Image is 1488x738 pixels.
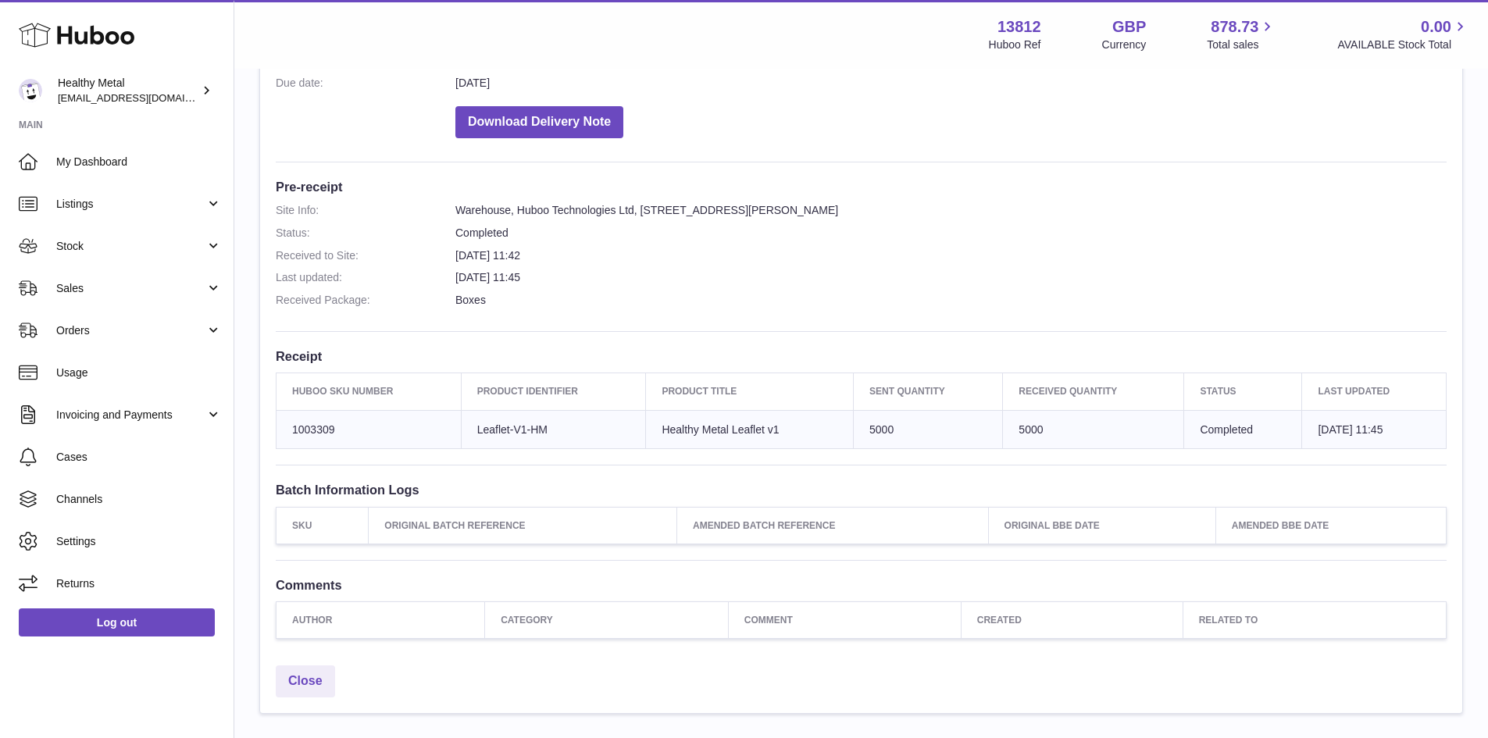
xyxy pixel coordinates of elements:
img: internalAdmin-13812@internal.huboo.com [19,79,42,102]
td: Leaflet-V1-HM [461,410,646,449]
span: 0.00 [1421,16,1451,37]
a: Close [276,665,335,697]
span: Stock [56,239,205,254]
td: 1003309 [277,410,462,449]
th: Created [961,601,1183,638]
th: Author [277,601,485,638]
th: Category [485,601,729,638]
span: Returns [56,576,222,591]
h3: Comments [276,576,1447,594]
th: Product Identifier [461,373,646,410]
span: Usage [56,365,222,380]
td: 5000 [1003,410,1184,449]
th: Sent Quantity [854,373,1003,410]
span: Listings [56,197,205,212]
dd: Warehouse, Huboo Technologies Ltd, [STREET_ADDRESS][PERSON_NAME] [455,203,1447,218]
th: Original Batch Reference [369,507,677,544]
strong: 13812 [997,16,1041,37]
span: Channels [56,492,222,507]
h3: Batch Information Logs [276,481,1447,498]
th: Huboo SKU Number [277,373,462,410]
dd: Completed [455,226,1447,241]
dt: Received to Site: [276,248,455,263]
button: Download Delivery Note [455,106,623,138]
td: Healthy Metal Leaflet v1 [646,410,854,449]
th: SKU [277,507,369,544]
div: Currency [1102,37,1147,52]
td: [DATE] 11:45 [1302,410,1447,449]
dd: [DATE] 11:42 [455,248,1447,263]
td: 5000 [854,410,1003,449]
dt: Received Package: [276,293,455,308]
a: 0.00 AVAILABLE Stock Total [1337,16,1469,52]
dt: Site Info: [276,203,455,218]
span: AVAILABLE Stock Total [1337,37,1469,52]
dd: [DATE] [455,76,1447,91]
span: [EMAIL_ADDRESS][DOMAIN_NAME] [58,91,230,104]
h3: Pre-receipt [276,178,1447,195]
td: Completed [1184,410,1302,449]
th: Status [1184,373,1302,410]
dd: Boxes [455,293,1447,308]
strong: GBP [1112,16,1146,37]
th: Amended Batch Reference [677,507,989,544]
th: Amended BBE Date [1215,507,1446,544]
span: Sales [56,281,205,296]
span: 878.73 [1211,16,1258,37]
span: Total sales [1207,37,1276,52]
dd: [DATE] 11:45 [455,270,1447,285]
th: Original BBE Date [988,507,1215,544]
dt: Last updated: [276,270,455,285]
span: Cases [56,450,222,465]
a: Log out [19,608,215,636]
dt: Status: [276,226,455,241]
th: Product title [646,373,854,410]
a: 878.73 Total sales [1207,16,1276,52]
span: Orders [56,323,205,338]
span: Settings [56,534,222,549]
th: Comment [728,601,961,638]
div: Huboo Ref [989,37,1041,52]
h3: Receipt [276,348,1447,365]
th: Related to [1183,601,1446,638]
th: Last updated [1302,373,1447,410]
span: Invoicing and Payments [56,408,205,422]
th: Received Quantity [1003,373,1184,410]
dt: Due date: [276,76,455,91]
span: My Dashboard [56,155,222,169]
div: Healthy Metal [58,76,198,105]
